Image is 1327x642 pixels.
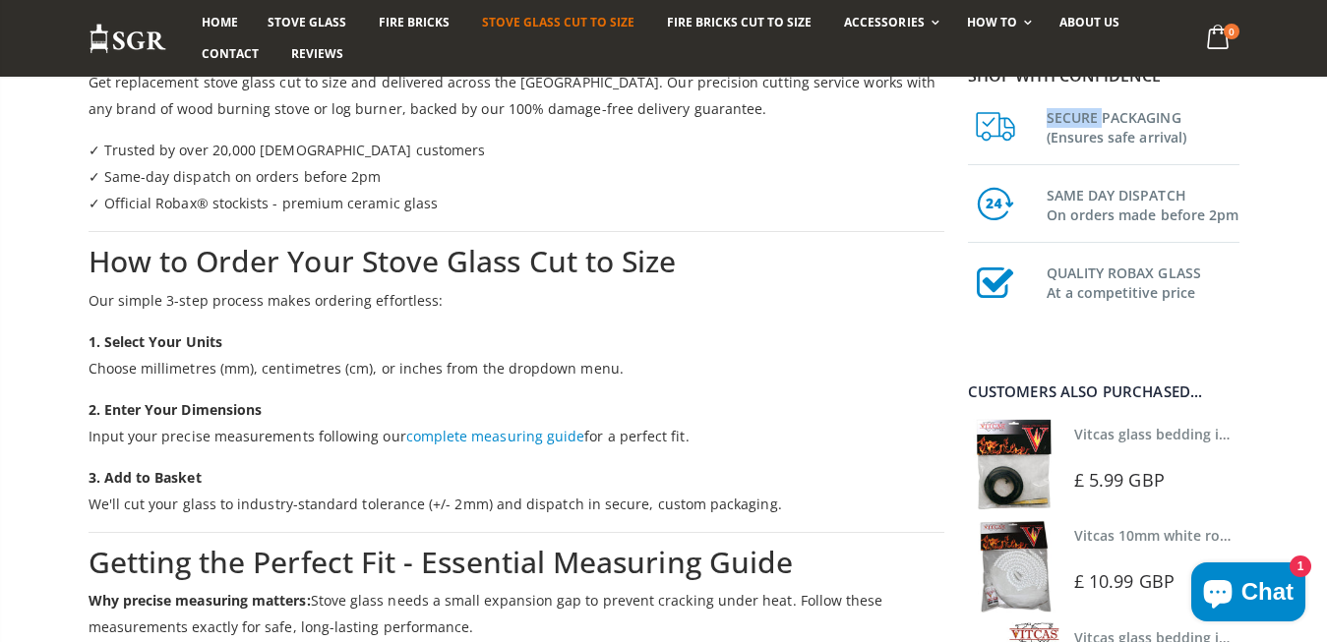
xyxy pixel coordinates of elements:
span: Contact [202,45,259,62]
a: Accessories [829,7,948,38]
a: 0 [1198,20,1238,58]
span: How To [967,14,1017,30]
h2: Getting the Perfect Fit - Essential Measuring Guide [89,543,944,583]
h3: SAME DAY DISPATCH On orders made before 2pm [1047,182,1239,225]
img: Stove Glass Replacement [89,23,167,55]
p: Our simple 3-step process makes ordering effortless: [89,287,944,314]
span: Fire Bricks Cut To Size [667,14,812,30]
p: Stove glass needs a small expansion gap to prevent cracking under heat. Follow these measurements... [89,587,944,640]
p: We'll cut your glass to industry-standard tolerance (+/- 2mm) and dispatch in secure, custom pack... [89,464,944,517]
strong: 3. Add to Basket [89,468,202,487]
a: Stove Glass Cut To Size [467,7,649,38]
a: How To [952,7,1042,38]
a: Fire Bricks Cut To Size [652,7,826,38]
a: Home [187,7,253,38]
h3: QUALITY ROBAX GLASS At a competitive price [1047,260,1239,303]
h3: SECURE PACKAGING (Ensures safe arrival) [1047,104,1239,147]
p: Choose millimetres (mm), centimetres (cm), or inches from the dropdown menu. [89,328,944,381]
strong: 1. Select Your Units [89,332,222,351]
span: Stove Glass Cut To Size [482,14,634,30]
span: Stove Glass [268,14,346,30]
h2: How to Order Your Stove Glass Cut to Size [89,242,944,282]
strong: Why precise measuring matters: [89,591,311,610]
a: Stove Glass [253,7,361,38]
span: £ 5.99 GBP [1074,468,1165,492]
a: About us [1045,7,1134,38]
div: Customers also purchased... [968,384,1239,399]
span: About us [1059,14,1119,30]
span: Accessories [844,14,924,30]
a: complete measuring guide [406,427,585,445]
p: ✓ Trusted by over 20,000 [DEMOGRAPHIC_DATA] customers ✓ Same-day dispatch on orders before 2pm ✓ ... [89,137,944,216]
inbox-online-store-chat: Shopify online store chat [1185,562,1311,626]
span: £ 10.99 GBP [1074,569,1175,593]
p: Get replacement stove glass cut to size and delivered across the [GEOGRAPHIC_DATA]. Our precision... [89,69,944,122]
strong: 2. Enter Your Dimensions [89,400,263,419]
img: Vitcas stove glass bedding in tape [968,419,1059,510]
p: Input your precise measurements following our for a perfect fit. [89,396,944,449]
a: Contact [187,38,273,70]
span: Reviews [291,45,343,62]
img: Vitcas white rope, glue and gloves kit 10mm [968,520,1059,612]
span: 0 [1224,24,1239,39]
a: Fire Bricks [364,7,464,38]
a: Reviews [276,38,358,70]
span: Home [202,14,238,30]
span: Fire Bricks [379,14,450,30]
